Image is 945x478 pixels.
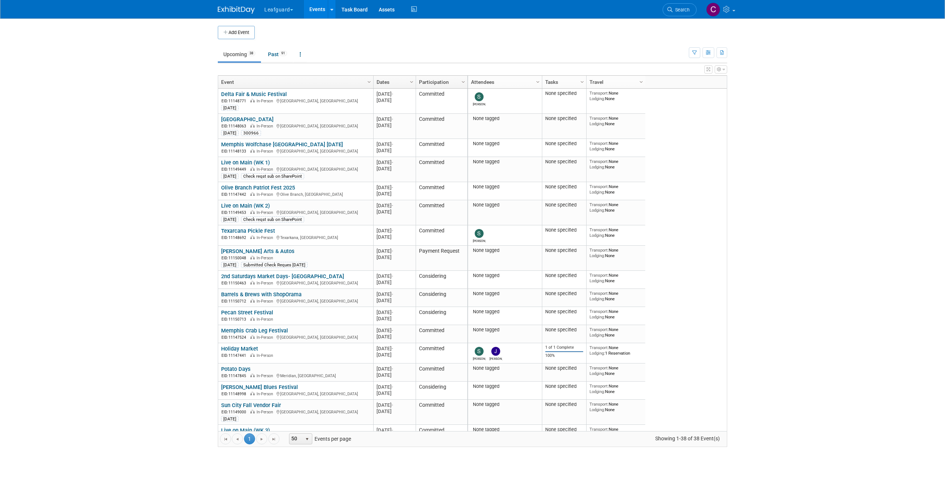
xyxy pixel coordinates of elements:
[590,91,643,101] div: None None
[377,345,412,352] div: [DATE]
[250,124,255,127] img: In-Person Event
[304,436,310,442] span: select
[377,141,412,147] div: [DATE]
[590,407,605,412] span: Lodging:
[377,372,412,378] div: [DATE]
[221,327,288,334] a: Memphis Crab Leg Festival
[706,3,720,17] img: Clayton Stackpole
[489,356,502,361] div: Jonathan Zargo
[250,392,255,395] img: In-Person Event
[416,246,467,271] td: Payment Request
[416,139,467,157] td: Committed
[244,433,255,444] span: 1
[392,91,393,97] span: -
[241,216,304,222] div: Check reqst sub on SharePoint
[221,354,249,358] span: EID: 11147441
[377,122,412,129] div: [DATE]
[377,334,412,340] div: [DATE]
[392,384,393,390] span: -
[377,254,412,260] div: [DATE]
[221,149,249,153] span: EID: 11148133
[257,167,275,172] span: In-Person
[419,76,463,88] a: Participation
[491,347,500,356] img: Jonathan Zargo
[392,402,393,408] span: -
[241,262,307,268] div: Submitted Check Reques [DATE]
[221,228,275,234] a: Texarcana Pickle Fest
[250,335,255,339] img: In-Person Event
[545,227,584,233] div: None specified
[221,192,249,197] span: EID: 11147442
[221,392,249,396] span: EID: 11148998
[221,374,249,378] span: EID: 11147845
[221,298,370,304] div: [GEOGRAPHIC_DATA], [GEOGRAPHIC_DATA]
[545,91,584,96] div: None specified
[649,433,727,444] span: Showing 1-38 of 38 Event(s)
[377,297,412,304] div: [DATE]
[259,436,265,442] span: Go to the next page
[392,346,393,351] span: -
[590,351,605,356] span: Lodging:
[221,335,249,339] span: EID: 11147524
[590,291,609,296] span: Transport:
[377,202,412,209] div: [DATE]
[221,366,251,372] a: Potato Days
[473,356,486,361] div: Steven Venable
[257,256,275,260] span: In-Person
[221,123,370,129] div: [GEOGRAPHIC_DATA], [GEOGRAPHIC_DATA]
[590,383,609,389] span: Transport:
[475,229,484,238] img: Stephanie Luke
[377,390,412,396] div: [DATE]
[590,296,605,301] span: Lodging:
[221,409,370,415] div: [GEOGRAPHIC_DATA], [GEOGRAPHIC_DATA]
[590,190,605,195] span: Lodging:
[416,400,467,425] td: Committed
[471,291,539,297] div: None tagged
[280,433,358,444] span: Events per page
[221,98,370,104] div: [GEOGRAPHIC_DATA], [GEOGRAPHIC_DATA]
[392,310,393,315] span: -
[638,76,646,87] a: Column Settings
[377,191,412,197] div: [DATE]
[579,79,585,85] span: Column Settings
[257,353,275,358] span: In-Person
[545,76,581,88] a: Tasks
[221,159,270,166] a: Live on Main (WK 1)
[471,76,537,88] a: Attendees
[241,130,261,136] div: 300966
[590,121,605,126] span: Lodging:
[590,314,605,320] span: Lodging:
[221,372,370,379] div: Meridian, [GEOGRAPHIC_DATA]
[409,79,415,85] span: Column Settings
[545,184,584,190] div: None specified
[221,91,287,98] a: Delta Fair & Music Festival
[545,345,584,350] div: 1 of 1 Complete
[590,227,609,232] span: Transport:
[590,141,643,151] div: None None
[638,79,644,85] span: Column Settings
[223,436,228,442] span: Go to the first page
[416,307,467,325] td: Considering
[250,210,255,214] img: In-Person Event
[377,116,412,122] div: [DATE]
[590,389,605,394] span: Lodging:
[365,76,374,87] a: Column Settings
[250,192,255,196] img: In-Person Event
[221,211,249,215] span: EID: 11149453
[279,51,287,56] span: 91
[471,247,539,253] div: None tagged
[392,427,393,433] span: -
[471,309,539,315] div: None tagged
[471,427,539,433] div: None tagged
[392,185,393,190] span: -
[377,309,412,315] div: [DATE]
[221,216,238,222] div: [DATE]
[590,184,609,189] span: Transport:
[377,279,412,286] div: [DATE]
[473,101,486,106] div: Stephanie Luke
[221,236,249,240] span: EID: 11148692
[590,141,609,146] span: Transport:
[590,159,609,164] span: Transport:
[221,76,368,88] a: Event
[471,184,539,190] div: None tagged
